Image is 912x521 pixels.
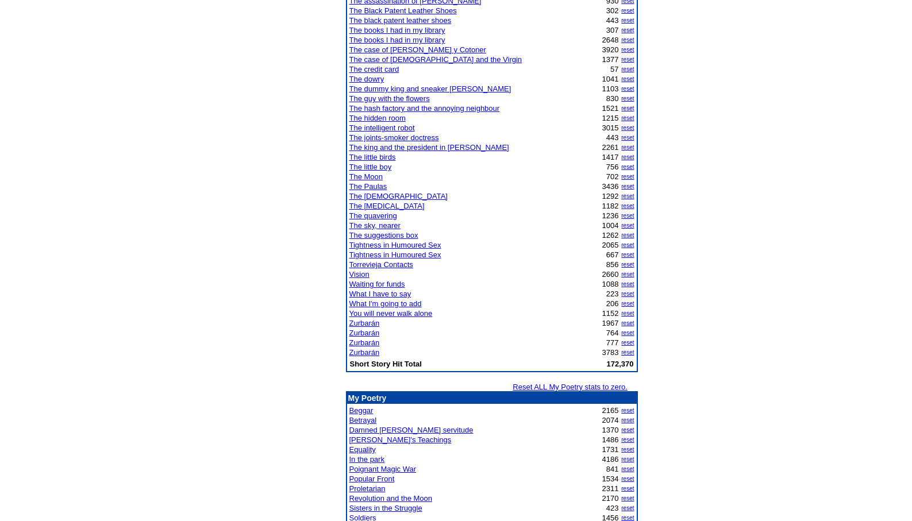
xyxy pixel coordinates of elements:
font: 1967 [602,319,619,327]
a: reset [621,446,634,453]
a: reset [621,485,634,492]
font: 1262 [602,231,619,240]
font: 856 [606,260,619,269]
a: reset [621,193,634,199]
a: Tightness in Humoured Sex [349,241,441,249]
a: reset [621,134,634,141]
a: reset [621,222,634,229]
a: The suggestions box [349,231,418,240]
a: reset [621,339,634,346]
font: 1292 [602,192,619,200]
font: 307 [606,26,619,34]
a: reset [621,407,634,414]
b: 172,370 [607,360,634,368]
a: The Moon [349,172,383,181]
font: 3015 [602,124,619,132]
font: 841 [606,465,619,473]
a: reset [621,261,634,268]
a: reset [621,456,634,462]
font: 756 [606,163,619,171]
a: Popular Front [349,474,395,483]
font: 2065 [602,241,619,249]
a: reset [621,505,634,511]
a: reset [621,515,634,521]
a: The [DEMOGRAPHIC_DATA] [349,192,448,200]
p: My Poetry [348,393,636,403]
a: reset [621,203,634,209]
a: The black patent leather shoes [349,16,452,25]
a: Beggar [349,406,374,415]
a: Zurbarán [349,348,380,357]
a: reset [621,95,634,102]
font: 667 [606,250,619,259]
a: reset [621,144,634,150]
font: 2660 [602,270,619,279]
a: reset [621,164,634,170]
font: 3436 [602,182,619,191]
a: The Black Patent Leather Shoes [349,6,457,15]
a: reset [621,7,634,14]
a: The joints-smoker doctress [349,133,439,142]
a: The dowry [349,75,384,83]
a: reset [621,183,634,190]
font: 1215 [602,114,619,122]
font: 1182 [602,202,619,210]
a: You will never walk alone [349,309,433,318]
font: 3920 [602,45,619,54]
a: reset [621,66,634,72]
a: Torrevieja Contacts [349,260,413,269]
a: reset [621,427,634,433]
a: reset [621,47,634,53]
a: reset [621,56,634,63]
a: The sky, nearer [349,221,401,230]
a: reset [621,320,634,326]
a: The case of [PERSON_NAME] y Cotoner [349,45,486,54]
a: Vision [349,270,370,279]
a: Proletarian [349,484,386,493]
font: 4186 [602,455,619,464]
a: reset [621,17,634,24]
a: reset [621,213,634,219]
a: reset [621,466,634,472]
a: Waiting for funds [349,280,405,288]
font: 57 [610,65,618,74]
font: 223 [606,290,619,298]
a: reset [621,349,634,356]
font: 2165 [602,406,619,415]
font: 1377 [602,55,619,64]
a: Zurbarán [349,338,380,347]
a: reset [621,417,634,423]
a: The little birds [349,153,396,161]
a: reset [621,437,634,443]
a: The books I had in my library [349,36,445,44]
font: 777 [606,338,619,347]
font: 1152 [602,309,619,318]
font: 1103 [602,84,619,93]
a: What I have to say [349,290,411,298]
a: The king and the president in [PERSON_NAME] [349,143,509,152]
a: Zurbarán [349,329,380,337]
a: reset [621,76,634,82]
a: The case of [DEMOGRAPHIC_DATA] and the Virgin [349,55,522,64]
a: Betrayal [349,416,377,424]
font: 1370 [602,426,619,434]
font: 702 [606,172,619,181]
font: 1004 [602,221,619,230]
font: 764 [606,329,619,337]
a: reset [621,291,634,297]
font: 3783 [602,348,619,357]
a: Poignant Magic War [349,465,417,473]
a: reset [621,173,634,180]
font: 302 [606,6,619,15]
a: In the park [349,455,384,464]
a: The hash factory and the annoying neighbour [349,104,500,113]
a: Tightness in Humoured Sex [349,250,441,259]
a: reset [621,105,634,111]
a: The dummy king and sneaker [PERSON_NAME] [349,84,511,93]
a: reset [621,86,634,92]
a: The credit card [349,65,399,74]
font: 830 [606,94,619,103]
a: reset [621,242,634,248]
a: reset [621,115,634,121]
a: reset [621,281,634,287]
